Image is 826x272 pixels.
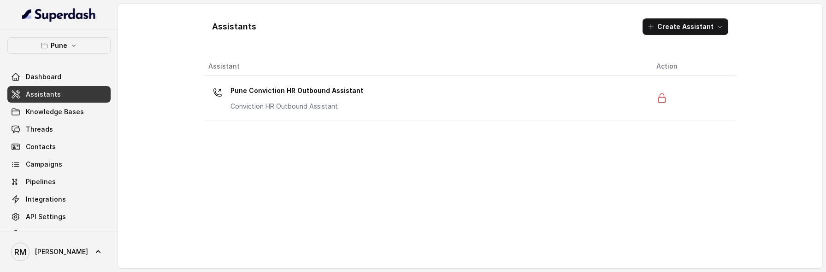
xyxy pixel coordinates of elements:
[212,19,256,34] h1: Assistants
[26,195,66,204] span: Integrations
[230,83,363,98] p: Pune Conviction HR Outbound Assistant
[7,156,111,173] a: Campaigns
[7,37,111,54] button: Pune
[26,90,61,99] span: Assistants
[26,72,61,81] span: Dashboard
[22,7,96,22] img: light.svg
[26,142,56,151] span: Contacts
[51,40,67,51] p: Pune
[7,121,111,138] a: Threads
[7,139,111,155] a: Contacts
[26,230,71,239] span: Voices Library
[649,57,736,76] th: Action
[7,226,111,243] a: Voices Library
[7,69,111,85] a: Dashboard
[26,177,56,186] span: Pipelines
[35,247,88,256] span: [PERSON_NAME]
[7,104,111,120] a: Knowledge Bases
[26,125,53,134] span: Threads
[7,174,111,190] a: Pipelines
[26,160,62,169] span: Campaigns
[7,86,111,103] a: Assistants
[26,212,66,221] span: API Settings
[230,102,363,111] p: Conviction HR Outbound Assistant
[7,208,111,225] a: API Settings
[205,57,649,76] th: Assistant
[643,18,728,35] button: Create Assistant
[7,191,111,208] a: Integrations
[26,107,84,116] span: Knowledge Bases
[7,239,111,265] a: [PERSON_NAME]
[14,247,26,257] text: RM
